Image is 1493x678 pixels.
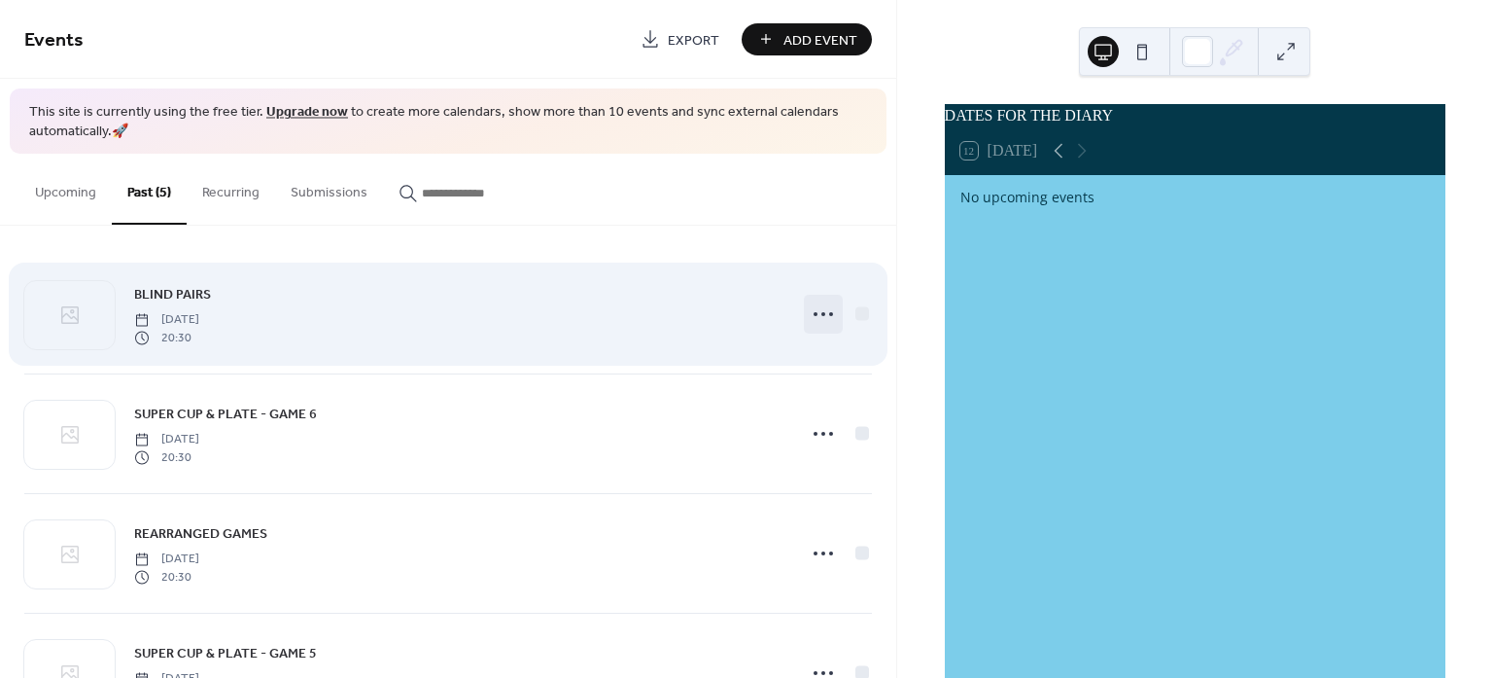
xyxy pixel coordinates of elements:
[134,431,199,448] span: [DATE]
[134,644,317,664] span: SUPER CUP & PLATE - GAME 5
[134,448,199,466] span: 20:30
[112,154,187,225] button: Past (5)
[19,154,112,223] button: Upcoming
[134,285,211,305] span: BLIND PAIRS
[29,103,867,141] span: This site is currently using the free tier. to create more calendars, show more than 10 events an...
[275,154,383,223] button: Submissions
[134,329,199,346] span: 20:30
[134,551,199,568] span: [DATE]
[134,522,267,545] a: REARRANGED GAMES
[134,568,199,586] span: 20:30
[626,23,734,55] a: Export
[187,154,275,223] button: Recurring
[668,30,719,51] span: Export
[783,30,857,51] span: Add Event
[134,311,199,329] span: [DATE]
[24,21,84,59] span: Events
[945,104,1445,127] div: DATES FOR THE DIARY
[134,403,317,425] a: SUPER CUP & PLATE - GAME 6
[134,642,317,664] a: SUPER CUP & PLATE - GAME 5
[134,405,317,425] span: SUPER CUP & PLATE - GAME 6
[960,187,1430,207] div: No upcoming events
[134,524,267,545] span: REARRANGED GAMES
[134,283,211,305] a: BLIND PAIRS
[266,99,348,125] a: Upgrade now
[742,23,872,55] button: Add Event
